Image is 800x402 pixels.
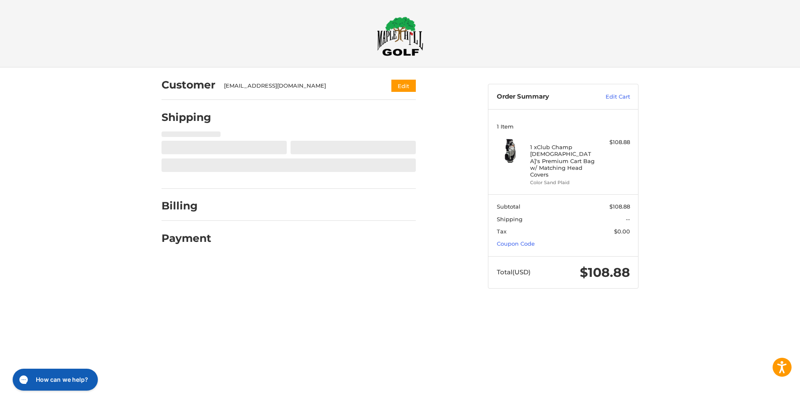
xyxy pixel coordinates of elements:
a: Edit Cart [587,93,630,101]
span: $108.88 [580,265,630,280]
h2: Shipping [162,111,211,124]
li: Color Sand Plaid [530,179,595,186]
iframe: Gorgias live chat messenger [8,366,100,394]
h2: Billing [162,199,211,212]
span: Tax [497,228,506,235]
h2: Customer [162,78,215,91]
h3: Order Summary [497,93,587,101]
h4: 1 x Club Champ [DEMOGRAPHIC_DATA]'s Premium Cart Bag w/ Matching Head Covers [530,144,595,178]
div: [EMAIL_ADDRESS][DOMAIN_NAME] [224,82,375,90]
button: Edit [391,80,416,92]
iframe: Google Customer Reviews [730,379,800,402]
span: Total (USD) [497,268,531,276]
a: Coupon Code [497,240,535,247]
span: Shipping [497,216,523,222]
div: $108.88 [597,138,630,147]
h2: Payment [162,232,211,245]
span: $0.00 [614,228,630,235]
h3: 1 Item [497,123,630,130]
span: -- [626,216,630,222]
img: Maple Hill Golf [377,16,423,56]
span: Subtotal [497,203,520,210]
span: $108.88 [609,203,630,210]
